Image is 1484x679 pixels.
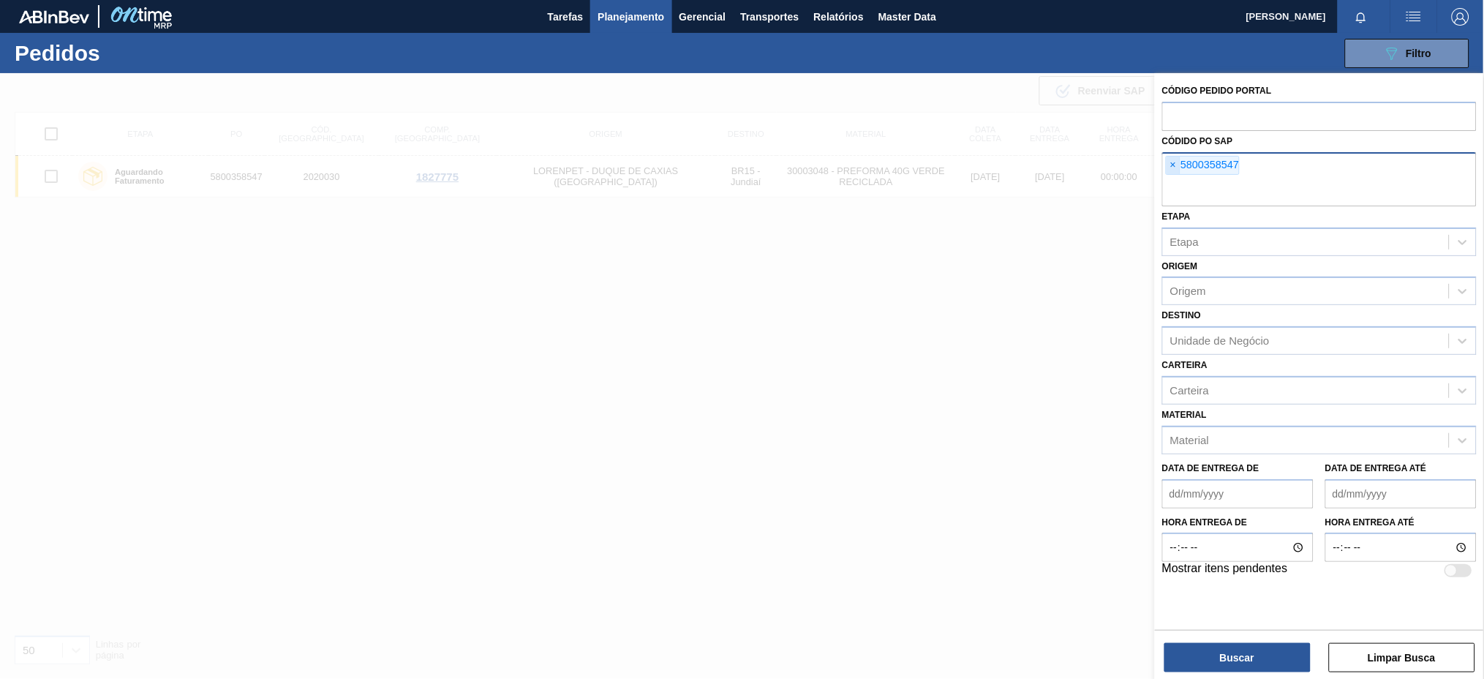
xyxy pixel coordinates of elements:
[1162,136,1233,146] label: Códido PO SAP
[1166,156,1240,175] div: 5800358547
[1325,479,1477,509] input: dd/mm/yyyy
[1345,39,1469,68] button: Filtro
[1452,8,1469,26] img: Logout
[548,8,584,26] span: Tarefas
[1406,48,1432,59] span: Filtro
[679,8,726,26] span: Gerencial
[19,10,89,23] img: TNhmsLtSVTkK8tSr43FrP2fwEKptu5GPRR3wAAAABJRU5ErkJggg==
[1338,7,1385,27] button: Notificações
[1325,512,1477,533] label: Hora entrega até
[1162,479,1314,509] input: dd/mm/yyyy
[1162,512,1314,533] label: Hora entrega de
[1170,384,1209,397] div: Carteira
[878,8,936,26] span: Master Data
[598,8,664,26] span: Planejamento
[1170,335,1270,348] div: Unidade de Negócio
[1162,261,1198,271] label: Origem
[1162,410,1207,420] label: Material
[1405,8,1423,26] img: userActions
[1170,285,1206,298] div: Origem
[15,45,235,61] h1: Pedidos
[1162,463,1259,473] label: Data de Entrega de
[1162,562,1288,579] label: Mostrar itens pendentes
[1162,360,1208,370] label: Carteira
[1170,236,1199,248] div: Etapa
[813,8,863,26] span: Relatórios
[1162,310,1201,320] label: Destino
[1170,434,1209,446] div: Material
[1162,211,1191,222] label: Etapa
[1162,86,1272,96] label: Código Pedido Portal
[1325,463,1427,473] label: Data de Entrega até
[1167,157,1180,174] span: ×
[740,8,799,26] span: Transportes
